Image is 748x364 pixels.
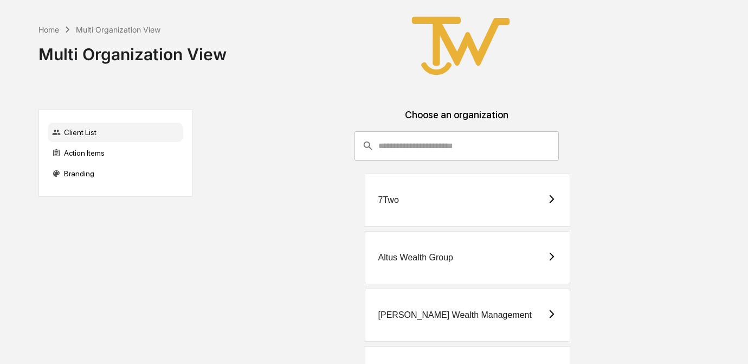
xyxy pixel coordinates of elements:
div: consultant-dashboard__filter-organizations-search-bar [354,131,559,161]
div: 7Two [378,195,399,205]
div: Branding [48,164,183,183]
div: Client List [48,123,183,142]
div: Multi Organization View [38,36,227,64]
div: Multi Organization View [76,25,160,34]
div: [PERSON_NAME] Wealth Management [378,310,532,320]
div: Altus Wealth Group [378,253,453,263]
div: Home [38,25,59,34]
div: Choose an organization [201,109,712,131]
div: Action Items [48,143,183,163]
img: True West [407,9,515,83]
